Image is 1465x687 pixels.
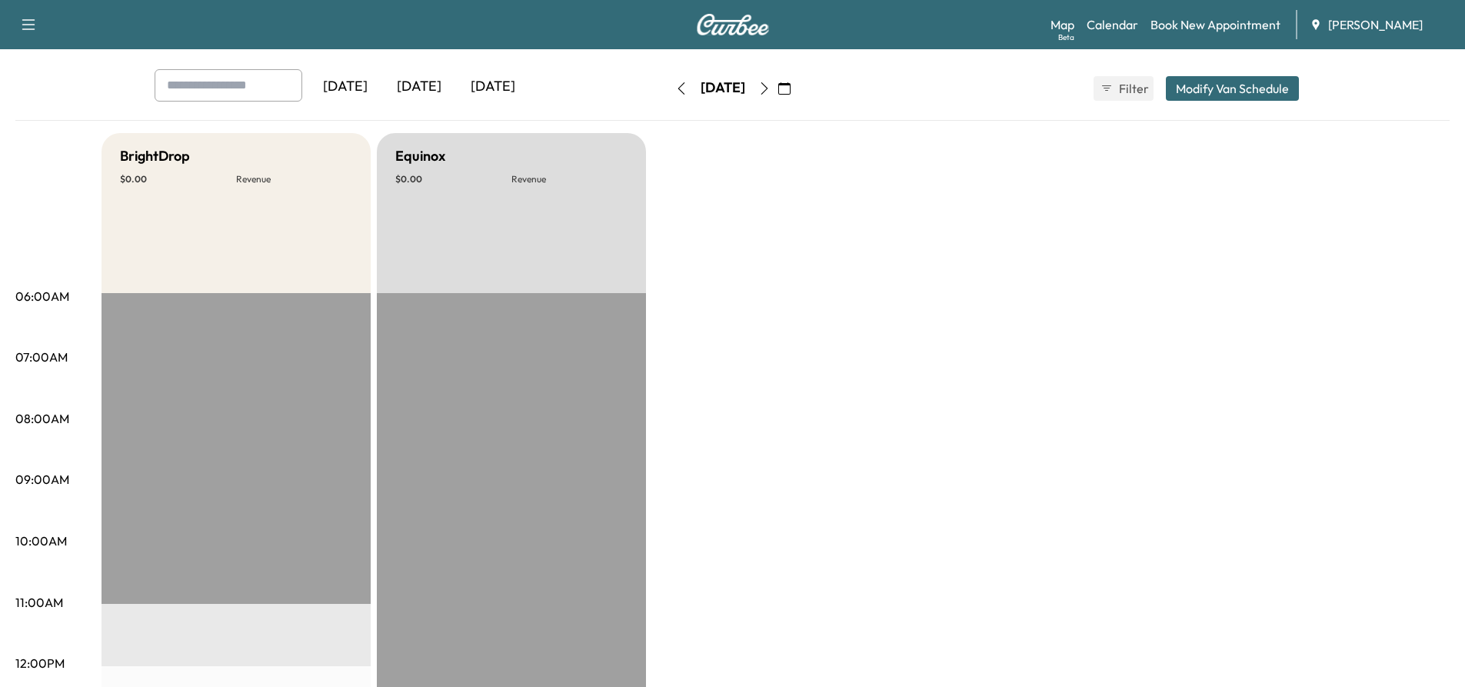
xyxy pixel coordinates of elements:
[236,173,352,185] p: Revenue
[15,470,69,489] p: 09:00AM
[1087,15,1138,34] a: Calendar
[511,173,628,185] p: Revenue
[15,287,69,305] p: 06:00AM
[1050,15,1074,34] a: MapBeta
[15,593,63,612] p: 11:00AM
[1328,15,1423,34] span: [PERSON_NAME]
[1119,79,1147,98] span: Filter
[1166,76,1299,101] button: Modify Van Schedule
[120,145,190,167] h5: BrightDrop
[456,69,530,105] div: [DATE]
[1058,32,1074,43] div: Beta
[308,69,382,105] div: [DATE]
[395,145,445,167] h5: Equinox
[701,78,745,98] div: [DATE]
[1150,15,1280,34] a: Book New Appointment
[15,654,65,672] p: 12:00PM
[15,532,67,550] p: 10:00AM
[696,14,770,35] img: Curbee Logo
[15,348,68,366] p: 07:00AM
[395,173,511,185] p: $ 0.00
[120,173,236,185] p: $ 0.00
[15,409,69,428] p: 08:00AM
[382,69,456,105] div: [DATE]
[1094,76,1154,101] button: Filter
